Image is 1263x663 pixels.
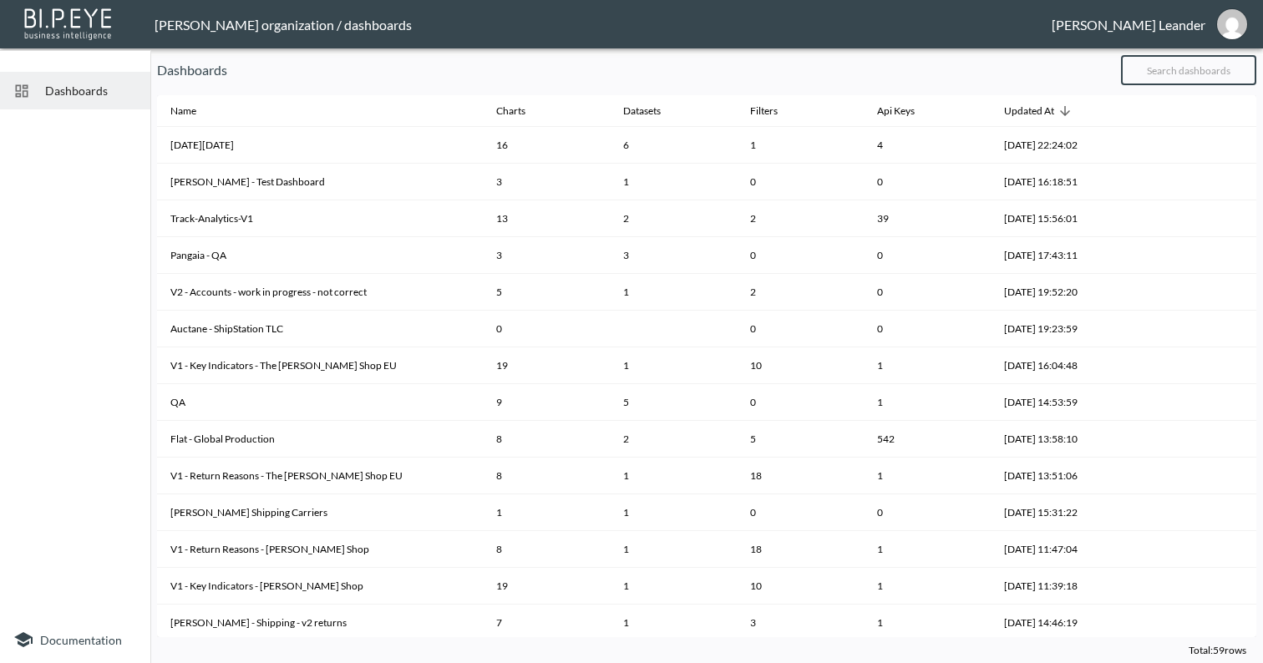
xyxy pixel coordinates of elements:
[623,542,723,556] div: 1
[864,127,991,164] th: 4
[496,101,525,121] div: Charts
[157,127,483,164] th: Black friday
[991,200,1129,237] th: 2025-09-29, 15:56:01
[750,101,799,121] span: Filters
[991,458,1129,494] th: 2025-09-16, 13:51:06
[737,531,864,568] th: 18
[623,358,723,372] div: 1
[483,605,610,641] th: 7
[40,633,122,647] span: Documentation
[991,274,1129,311] th: 2025-09-25, 19:52:20
[1052,17,1205,33] div: [PERSON_NAME] Leander
[610,494,737,531] th: {"type":"div","key":null,"ref":null,"props":{"children":1},"_owner":null}
[483,531,610,568] th: 8
[991,384,1129,421] th: 2025-09-16, 14:53:59
[155,17,1052,33] div: [PERSON_NAME] organization / dashboards
[991,311,1129,347] th: 2025-09-25, 19:23:59
[1205,4,1259,44] button: edward.leander-ext@swap-commerce.com
[864,605,991,641] th: 1
[610,347,737,384] th: {"type":"div","key":null,"ref":null,"props":{"children":1},"_owner":null}
[1129,200,1256,237] th: {"key":null,"ref":null,"props":{},"_owner":null}
[864,200,991,237] th: 39
[864,531,991,568] th: 1
[737,164,864,200] th: 0
[991,127,1129,164] th: 2025-10-06, 22:24:02
[1129,274,1256,311] th: {"key":null,"ref":null,"props":{},"_owner":null}
[610,458,737,494] th: {"type":"div","key":null,"ref":null,"props":{"children":1},"_owner":null}
[157,311,483,347] th: Auctane - ShipStation TLC
[864,347,991,384] th: 1
[483,384,610,421] th: 9
[483,347,610,384] th: 19
[864,311,991,347] th: 0
[991,164,1129,200] th: 2025-10-04, 16:18:51
[157,200,483,237] th: Track-Analytics-V1
[483,274,610,311] th: 5
[737,494,864,531] th: 0
[737,605,864,641] th: 3
[991,347,1129,384] th: 2025-09-24, 16:04:48
[1129,164,1256,200] th: {"key":null,"ref":null,"props":{},"_owner":null}
[45,82,137,99] span: Dashboards
[157,237,483,274] th: Pangaia - QA
[991,568,1129,605] th: 2025-09-04, 11:39:18
[864,237,991,274] th: 0
[610,531,737,568] th: {"type":"div","key":null,"ref":null,"props":{"children":1},"_owner":null}
[21,4,117,42] img: bipeye-logo
[737,421,864,458] th: 5
[170,101,218,121] span: Name
[610,605,737,641] th: {"type":"div","key":null,"ref":null,"props":{"children":1},"_owner":null}
[1129,311,1256,347] th: {"key":null,"ref":null,"props":{},"_owner":null}
[737,347,864,384] th: 10
[610,384,737,421] th: {"type":"div","key":null,"ref":null,"props":{"children":5},"_owner":null}
[610,237,737,274] th: {"type":"div","key":null,"ref":null,"props":{"children":3},"_owner":null}
[610,164,737,200] th: {"type":"div","key":null,"ref":null,"props":{"children":1},"_owner":null}
[737,200,864,237] th: 2
[157,384,483,421] th: QA
[157,164,483,200] th: Edward - Test Dashboard
[623,138,723,152] div: 6
[1004,101,1076,121] span: Updated At
[991,237,1129,274] th: 2025-09-28, 17:43:11
[483,237,610,274] th: 3
[1129,421,1256,458] th: {"key":null,"ref":null,"props":{},"_owner":null}
[1217,9,1247,39] img: eabe90f135701b694d5b9f5071b5cfed
[1121,49,1256,91] input: Search dashboards
[610,568,737,605] th: {"type":"div","key":null,"ref":null,"props":{"children":1},"_owner":null}
[991,421,1129,458] th: 2025-09-16, 13:58:10
[623,615,723,630] div: 1
[496,101,547,121] span: Charts
[737,274,864,311] th: 2
[610,200,737,237] th: {"type":"div","key":null,"ref":null,"props":{"children":2},"_owner":null}
[1129,458,1256,494] th: {"key":null,"ref":null,"props":{},"_owner":null}
[483,568,610,605] th: 19
[483,458,610,494] th: 8
[1129,347,1256,384] th: {"key":null,"ref":null,"props":{},"_owner":null}
[483,164,610,200] th: 3
[737,311,864,347] th: 0
[623,432,723,446] div: 2
[864,494,991,531] th: 0
[623,395,723,409] div: 5
[737,458,864,494] th: 18
[623,101,682,121] span: Datasets
[157,568,483,605] th: V1 - Key Indicators - Frankie Shop
[623,468,723,483] div: 1
[157,347,483,384] th: V1 - Key Indicators - The Frankie Shop EU
[1129,605,1256,641] th: {"key":null,"ref":null,"props":{},"_owner":null}
[864,274,991,311] th: 0
[483,311,610,347] th: 0
[864,421,991,458] th: 542
[1189,644,1246,656] span: Total: 59 rows
[610,274,737,311] th: {"type":"div","key":null,"ref":null,"props":{"children":1},"_owner":null}
[1129,531,1256,568] th: {"key":null,"ref":null,"props":{},"_owner":null}
[157,458,483,494] th: V1 - Return Reasons - The Frankie Shop EU
[157,421,483,458] th: Flat - Global Production
[157,494,483,531] th: Ana Shipping Carriers
[1004,101,1054,121] div: Updated At
[1129,568,1256,605] th: {"key":null,"ref":null,"props":{},"_owner":null}
[1129,384,1256,421] th: {"key":null,"ref":null,"props":{},"_owner":null}
[877,101,915,121] div: Api Keys
[991,605,1129,641] th: 2025-09-03, 14:46:19
[623,579,723,593] div: 1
